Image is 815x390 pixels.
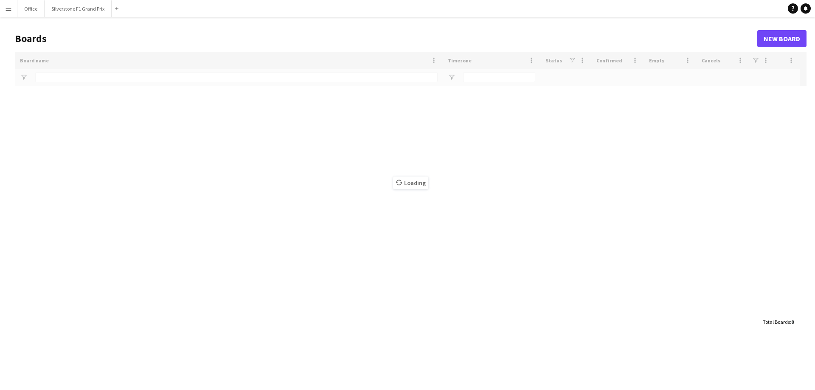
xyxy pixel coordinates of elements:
[791,319,794,325] span: 0
[763,314,794,330] div: :
[763,319,790,325] span: Total Boards
[17,0,45,17] button: Office
[757,30,807,47] a: New Board
[393,177,428,189] span: Loading
[15,32,757,45] h1: Boards
[45,0,112,17] button: Silverstone F1 Grand Prix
